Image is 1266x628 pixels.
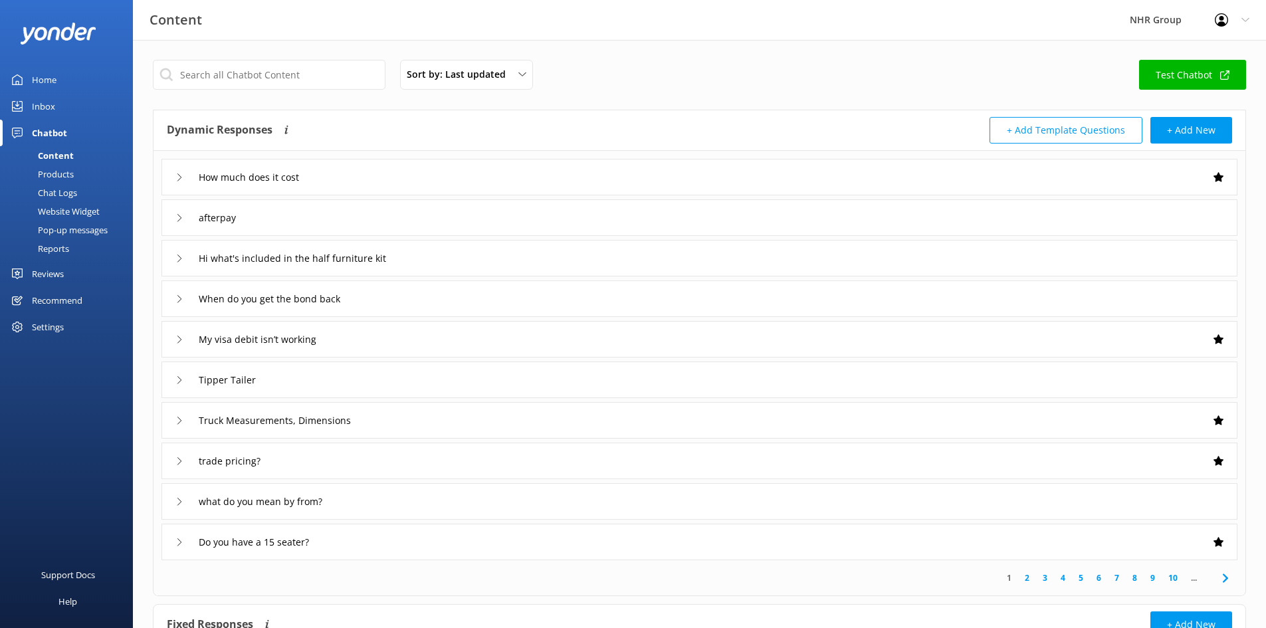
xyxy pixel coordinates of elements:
[1000,572,1018,584] a: 1
[8,239,69,258] div: Reports
[1126,572,1144,584] a: 8
[1072,572,1090,584] a: 5
[41,562,95,588] div: Support Docs
[1150,117,1232,144] button: + Add New
[20,23,96,45] img: yonder-white-logo.png
[8,183,133,202] a: Chat Logs
[1184,572,1204,584] span: ...
[8,165,133,183] a: Products
[32,287,82,314] div: Recommend
[1144,572,1162,584] a: 9
[8,146,133,165] a: Content
[8,221,133,239] a: Pop-up messages
[32,66,56,93] div: Home
[1162,572,1184,584] a: 10
[1018,572,1036,584] a: 2
[32,314,64,340] div: Settings
[32,261,64,287] div: Reviews
[407,67,514,82] span: Sort by: Last updated
[153,60,385,90] input: Search all Chatbot Content
[990,117,1142,144] button: + Add Template Questions
[1036,572,1054,584] a: 3
[32,120,67,146] div: Chatbot
[32,93,55,120] div: Inbox
[1108,572,1126,584] a: 7
[150,9,202,31] h3: Content
[8,239,133,258] a: Reports
[1054,572,1072,584] a: 4
[8,165,74,183] div: Products
[58,588,77,615] div: Help
[8,202,100,221] div: Website Widget
[8,146,74,165] div: Content
[1139,60,1246,90] a: Test Chatbot
[8,183,77,202] div: Chat Logs
[167,117,272,144] h4: Dynamic Responses
[1090,572,1108,584] a: 6
[8,221,108,239] div: Pop-up messages
[8,202,133,221] a: Website Widget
